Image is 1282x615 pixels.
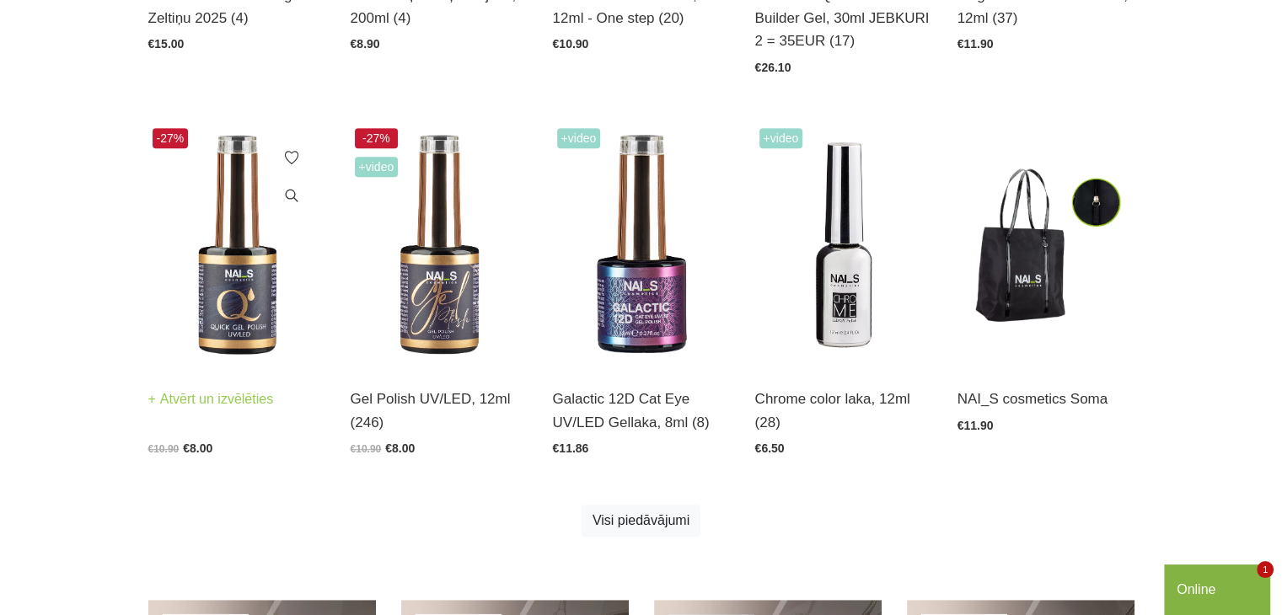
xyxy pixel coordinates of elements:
span: €8.00 [385,441,415,455]
iframe: chat widget [1164,561,1274,615]
span: €10.90 [553,37,589,51]
img: Daudzdimensionāla magnētiskā gellaka, kas satur smalkas, atstarojošas hroma daļiņas. Ar īpaša mag... [553,124,730,367]
span: -27% [355,128,399,148]
a: Gel Polish UV/LED, 12ml (246) [351,388,528,433]
a: Atvērt un izvēlēties [148,388,274,411]
img: Paredzēta hromēta jeb spoguļspīduma efekta veidošanai uz pilnas naga plātnes vai atsevišķiem diza... [755,124,932,367]
span: €15.00 [148,37,185,51]
img: Ilgnoturīga, intensīvi pigmentēta gellaka. Viegli klājas, lieliski žūst, nesaraujas, neatkāpjas n... [351,124,528,367]
span: -27% [153,128,189,148]
span: +Video [759,128,803,148]
span: €11.90 [957,419,994,432]
span: €11.86 [553,441,589,455]
a: Galactic 12D Cat Eye UV/LED Gellaka, 8ml (8) [553,388,730,433]
span: €10.90 [351,443,382,455]
a: Chrome color laka, 12ml (28) [755,388,932,433]
span: €8.00 [183,441,212,455]
img: Ērta, eleganta, izturīga soma ar NAI_S cosmetics logo.Izmērs: 38 x 46 x 14 cm... [957,124,1134,367]
span: €8.90 [351,37,380,51]
a: NAI_S cosmetics Soma [957,388,1134,410]
span: €11.90 [957,37,994,51]
span: €10.90 [148,443,180,455]
img: Ātri, ērti un vienkārši!Intensīvi pigmentēta gellaka, kas perfekti klājas arī vienā slānī, tādā v... [148,124,325,367]
a: Visi piedāvājumi [582,505,700,537]
span: €6.50 [755,441,785,455]
span: +Video [557,128,601,148]
span: €26.10 [755,61,791,74]
span: +Video [355,157,399,177]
